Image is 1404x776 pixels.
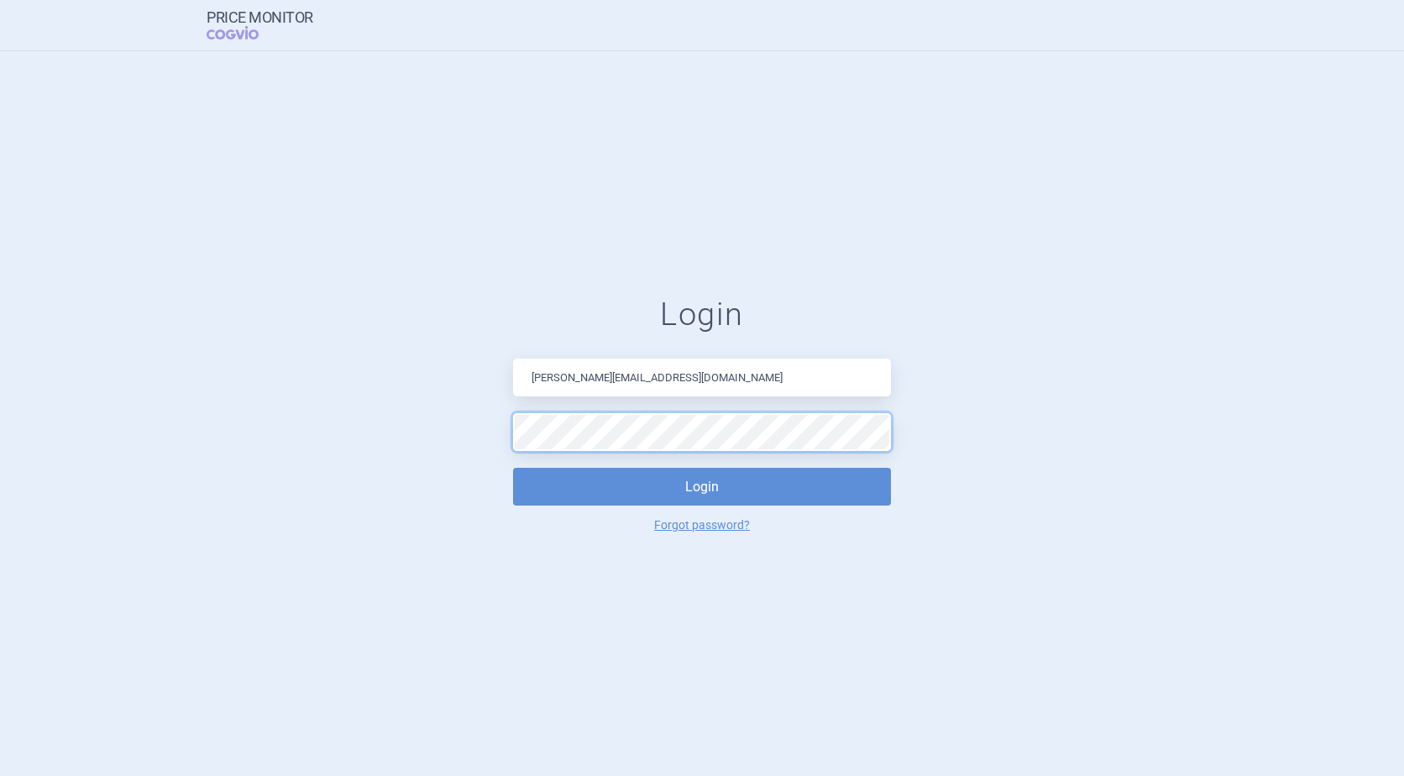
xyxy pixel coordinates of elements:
[513,296,891,334] h1: Login
[207,9,313,41] a: Price MonitorCOGVIO
[513,359,891,396] input: Email
[654,519,750,531] a: Forgot password?
[207,26,282,39] span: COGVIO
[207,9,313,26] strong: Price Monitor
[513,468,891,506] button: Login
